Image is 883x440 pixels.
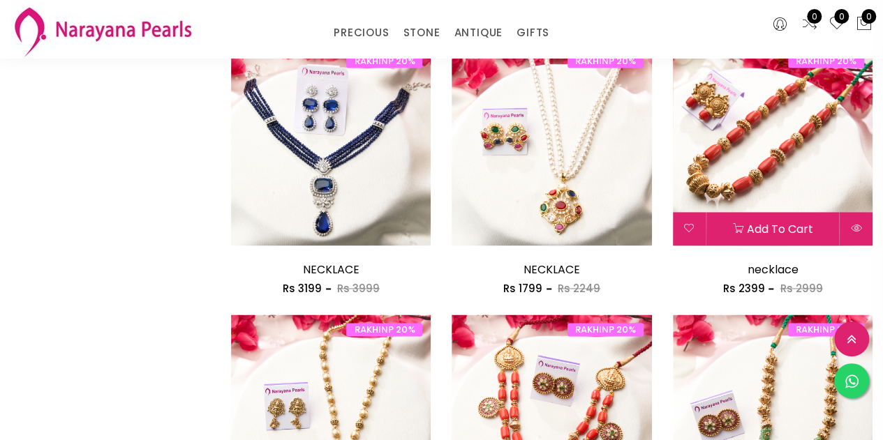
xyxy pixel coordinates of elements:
a: GIFTS [517,22,549,43]
a: STONE [403,22,440,43]
span: RAKHINP 20% [346,323,422,336]
span: Rs 2999 [780,281,822,296]
span: RAKHINP 20% [788,323,864,336]
span: RAKHINP 20% [788,54,864,68]
button: Add to cart [706,212,839,245]
span: Rs 1799 [503,281,542,296]
a: 0 [829,15,845,33]
span: Rs 2399 [722,281,764,296]
span: Rs 3199 [283,281,322,296]
button: Add to wishlist [673,212,706,245]
a: 0 [801,15,818,33]
a: PRECIOUS [334,22,389,43]
a: NECKLACE [524,261,580,278]
button: 0 [856,15,873,33]
a: necklace [747,261,798,278]
span: RAKHINP 20% [346,54,422,68]
button: Quick View [840,212,873,245]
span: 0 [807,9,822,24]
span: RAKHINP 20% [567,323,644,336]
span: Rs 3999 [337,281,380,296]
a: NECKLACE [303,261,359,278]
span: Rs 2249 [558,281,600,296]
a: ANTIQUE [454,22,503,43]
span: 0 [861,9,876,24]
span: RAKHINP 20% [567,54,644,68]
span: 0 [834,9,849,24]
